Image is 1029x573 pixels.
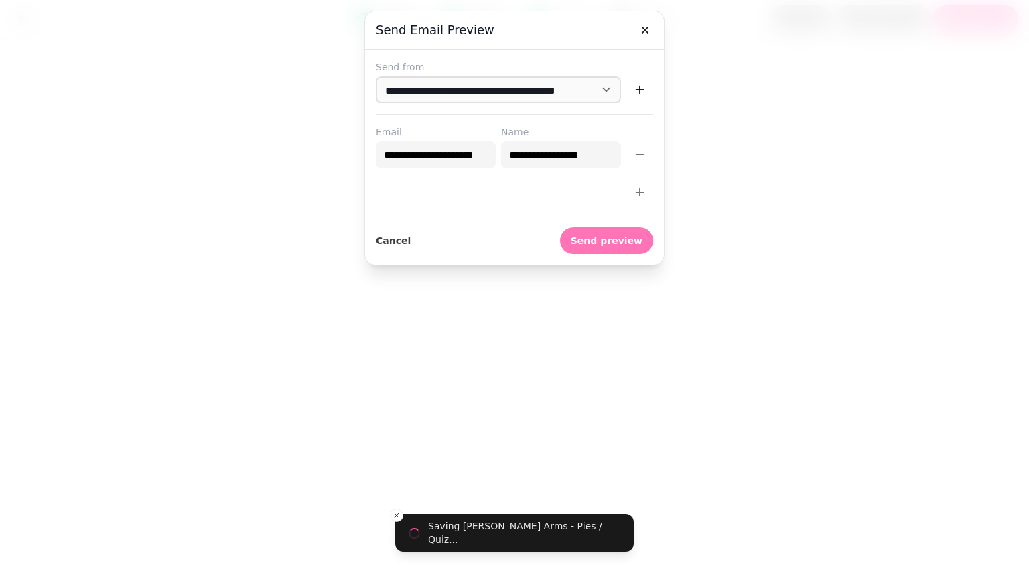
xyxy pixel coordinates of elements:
[376,125,496,139] label: Email
[376,227,411,254] button: Cancel
[501,125,621,139] label: Name
[376,60,653,74] label: Send from
[560,227,653,254] button: Send preview
[376,236,411,245] span: Cancel
[571,236,642,245] span: Send preview
[376,22,653,38] h3: Send email preview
